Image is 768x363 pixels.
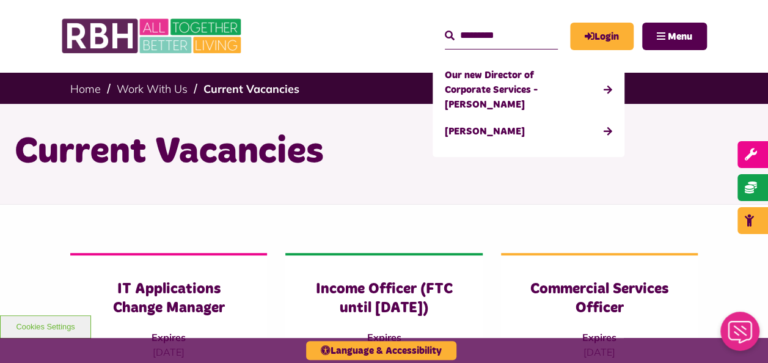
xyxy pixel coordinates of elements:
[15,128,754,176] h1: Current Vacancies
[445,23,558,49] input: Search
[367,331,401,343] strong: Expires
[582,331,616,343] strong: Expires
[95,280,243,318] h3: IT Applications Change Manager
[70,82,101,96] a: Home
[445,62,612,118] a: Our new Director of Corporate Services - [PERSON_NAME]
[525,280,673,318] h3: Commercial Services Officer
[642,23,707,50] button: Navigation
[152,331,186,343] strong: Expires
[668,32,692,42] span: Menu
[61,12,244,60] img: RBH
[570,23,634,50] a: MyRBH
[310,280,458,318] h3: Income Officer (FTC until [DATE])
[445,118,612,145] a: [PERSON_NAME]
[306,341,456,360] button: Language & Accessibility
[117,82,188,96] a: Work With Us
[713,308,768,363] iframe: Netcall Web Assistant for live chat
[203,82,299,96] a: Current Vacancies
